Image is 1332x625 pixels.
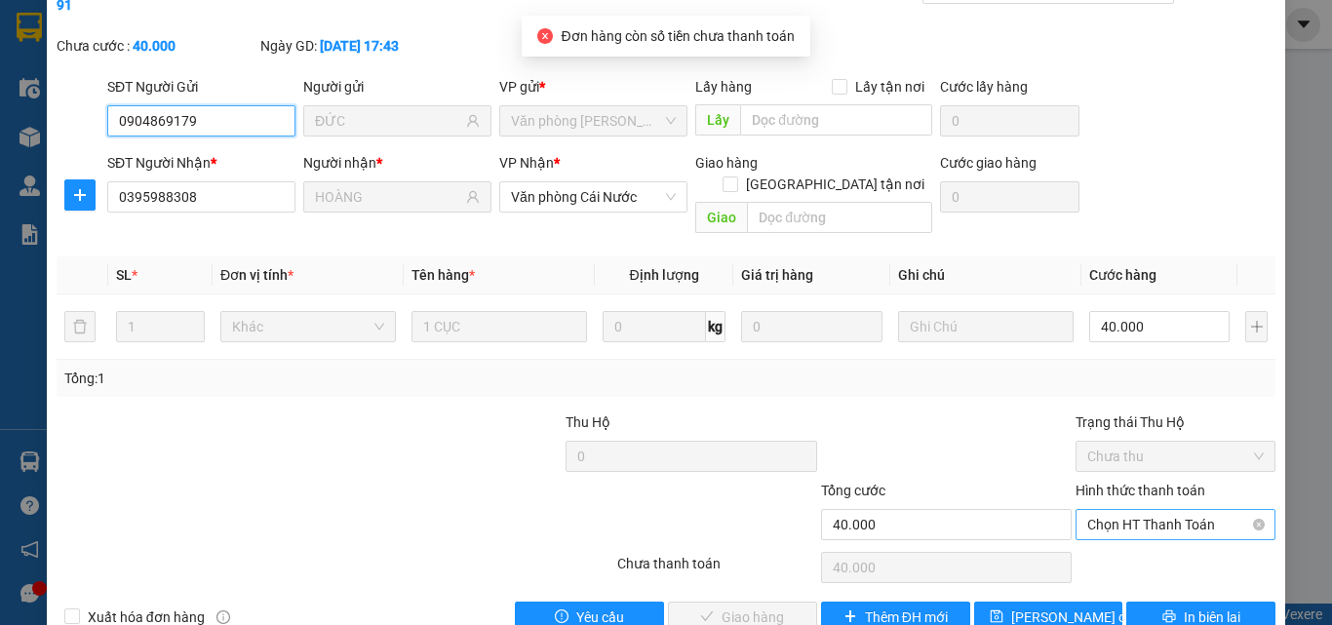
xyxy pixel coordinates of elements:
[940,181,1079,213] input: Cước giao hàng
[320,38,399,54] b: [DATE] 17:43
[1076,483,1205,498] label: Hình thức thanh toán
[499,155,554,171] span: VP Nhận
[990,609,1003,625] span: save
[466,114,480,128] span: user
[315,186,462,208] input: Tên người nhận
[898,311,1074,342] input: Ghi Chú
[499,76,687,98] div: VP gửi
[64,311,96,342] button: delete
[706,311,725,342] span: kg
[216,610,230,624] span: info-circle
[466,190,480,204] span: user
[695,104,740,136] span: Lấy
[741,311,881,342] input: 0
[411,311,587,342] input: VD: Bàn, Ghế
[511,106,676,136] span: Văn phòng Hồ Chí Minh
[107,152,295,174] div: SĐT Người Nhận
[940,79,1028,95] label: Cước lấy hàng
[511,182,676,212] span: Văn phòng Cái Nước
[566,414,610,430] span: Thu Hộ
[940,105,1079,137] input: Cước lấy hàng
[107,76,295,98] div: SĐT Người Gửi
[1253,519,1265,530] span: close-circle
[555,609,568,625] span: exclamation-circle
[1076,411,1275,433] div: Trạng thái Thu Hộ
[1162,609,1176,625] span: printer
[1245,311,1268,342] button: plus
[1089,267,1156,283] span: Cước hàng
[303,152,491,174] div: Người nhận
[116,267,132,283] span: SL
[537,28,553,44] span: close-circle
[220,267,294,283] span: Đơn vị tính
[695,79,752,95] span: Lấy hàng
[57,35,256,57] div: Chưa cước :
[615,553,819,587] div: Chưa thanh toán
[843,609,857,625] span: plus
[629,267,698,283] span: Định lượng
[695,155,758,171] span: Giao hàng
[303,76,491,98] div: Người gửi
[232,312,384,341] span: Khác
[1087,442,1264,471] span: Chưa thu
[1087,510,1264,539] span: Chọn HT Thanh Toán
[561,28,794,44] span: Đơn hàng còn số tiền chưa thanh toán
[738,174,932,195] span: [GEOGRAPHIC_DATA] tận nơi
[411,267,475,283] span: Tên hàng
[133,38,176,54] b: 40.000
[695,202,747,233] span: Giao
[747,202,932,233] input: Dọc đường
[847,76,932,98] span: Lấy tận nơi
[741,267,813,283] span: Giá trị hàng
[940,155,1037,171] label: Cước giao hàng
[64,368,516,389] div: Tổng: 1
[315,110,462,132] input: Tên người gửi
[821,483,885,498] span: Tổng cước
[65,187,95,203] span: plus
[260,35,460,57] div: Ngày GD:
[890,256,1081,294] th: Ghi chú
[64,179,96,211] button: plus
[740,104,932,136] input: Dọc đường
